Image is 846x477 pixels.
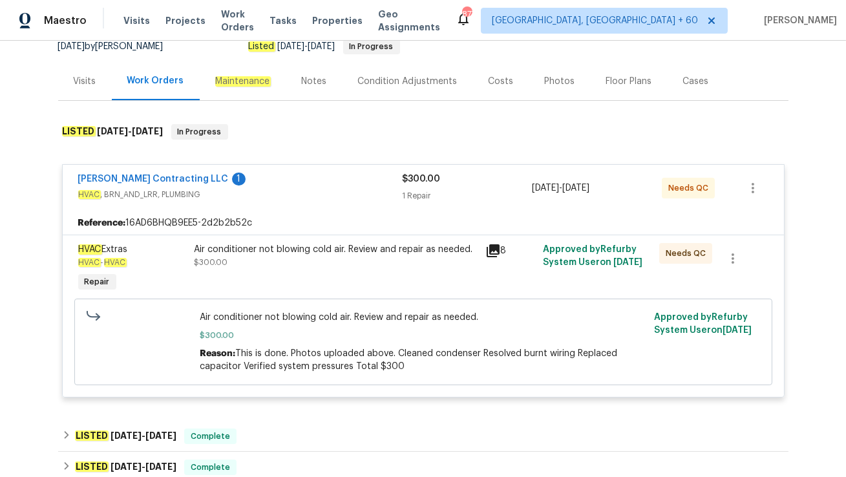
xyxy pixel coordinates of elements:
div: 8 [485,243,536,259]
em: HVAC [104,258,127,267]
div: Photos [545,75,575,88]
div: Cases [683,75,709,88]
span: Approved by Refurby System User on [654,313,752,335]
span: [DATE] [308,42,335,51]
div: LISTED [DATE]-[DATE]Complete [58,421,788,452]
span: Work Orders [221,8,254,34]
div: by [PERSON_NAME] [58,39,179,54]
div: 16AD6BHQB9EE5-2d2b2b52c [63,211,784,235]
span: - [111,462,176,471]
span: Needs QC [668,182,714,195]
em: HVAC [78,190,101,199]
span: [DATE] [145,431,176,440]
em: Maintenance [215,76,271,87]
div: Visits [74,75,96,88]
span: Visits [123,14,150,27]
span: [GEOGRAPHIC_DATA], [GEOGRAPHIC_DATA] + 60 [492,14,698,27]
span: - [78,259,127,266]
span: [DATE] [132,127,164,136]
span: [DATE] [532,184,559,193]
span: $300.00 [195,259,228,266]
em: LISTED [62,126,96,136]
div: Work Orders [127,74,184,87]
em: HVAC [78,258,101,267]
span: Air conditioner not blowing cold air. Review and repair as needed. [200,311,646,324]
span: Maestro [44,14,87,27]
span: [DATE] [58,42,85,51]
span: Approved by Refurby System User on [543,245,642,267]
span: [DATE] [278,42,305,51]
span: [DATE] [111,462,142,471]
span: - [98,127,164,136]
span: - [111,431,176,440]
span: $300.00 [200,329,646,342]
span: Complete [185,430,235,443]
div: Costs [489,75,514,88]
span: - [532,182,589,195]
span: [DATE] [613,258,642,267]
span: - [278,42,335,51]
span: In Progress [173,125,227,138]
em: Listed [248,41,275,52]
span: Needs QC [666,247,711,260]
div: LISTED [DATE]-[DATE]In Progress [58,111,788,153]
div: 877 [462,8,471,21]
span: Reason: [200,349,235,358]
b: Reference: [78,217,126,229]
span: This is done. Photos uploaded above. Cleaned condenser Resolved burnt wiring Replaced capacitor V... [200,349,617,371]
span: Repair [79,275,115,288]
span: Complete [185,461,235,474]
span: $300.00 [403,175,441,184]
span: [DATE] [98,127,129,136]
span: Tasks [270,16,297,25]
span: [DATE] [111,431,142,440]
div: Floor Plans [606,75,652,88]
div: Notes [302,75,327,88]
div: Condition Adjustments [358,75,458,88]
em: LISTED [75,461,109,472]
span: [DATE] [562,184,589,193]
div: 1 [232,173,246,185]
em: LISTED [75,430,109,441]
span: , BRN_AND_LRR, PLUMBING [78,188,403,201]
a: [PERSON_NAME] Contracting LLC [78,175,229,184]
span: [PERSON_NAME] [759,14,837,27]
span: [DATE] [145,462,176,471]
span: Projects [165,14,206,27]
div: 1 Repair [403,189,533,202]
span: [DATE] [723,326,752,335]
span: Geo Assignments [378,8,440,34]
span: Extras [78,244,128,255]
span: Properties [312,14,363,27]
em: HVAC [78,244,102,255]
span: In Progress [344,43,399,50]
div: Air conditioner not blowing cold air. Review and repair as needed. [195,243,478,256]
